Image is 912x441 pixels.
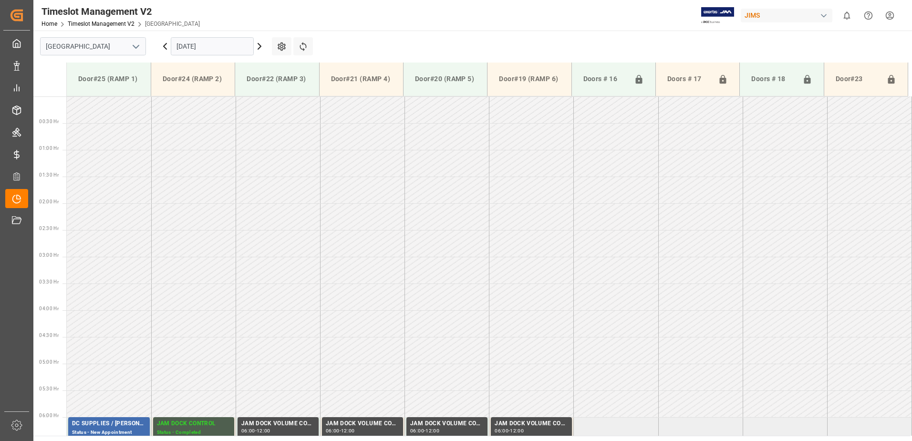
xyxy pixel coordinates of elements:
span: 02:00 Hr [39,199,59,204]
div: Door#20 (RAMP 5) [411,70,479,88]
div: Timeslot Management V2 [41,4,200,19]
button: open menu [128,39,143,54]
span: 04:00 Hr [39,306,59,311]
div: JAM DOCK CONTROL [157,419,230,429]
div: Doors # 17 [663,70,714,88]
span: 01:30 Hr [39,172,59,178]
div: JAM DOCK VOLUME CONTROL [410,419,484,429]
button: Help Center [858,5,879,26]
div: 06:00 [241,429,255,433]
span: 03:30 Hr [39,279,59,284]
div: 12:00 [257,429,270,433]
div: Door#23 [832,70,882,88]
span: 03:00 Hr [39,252,59,258]
div: - [508,429,510,433]
div: JAM DOCK VOLUME CONTROL [241,419,315,429]
div: JAM DOCK VOLUME CONTROL [495,419,568,429]
div: Door#19 (RAMP 6) [495,70,563,88]
span: 04:30 Hr [39,333,59,338]
span: 05:00 Hr [39,359,59,365]
div: JIMS [741,9,832,22]
button: JIMS [741,6,836,24]
div: Doors # 16 [580,70,630,88]
input: DD.MM.YYYY [171,37,254,55]
div: Door#25 (RAMP 1) [74,70,143,88]
div: JAM DOCK VOLUME CONTROL [326,419,399,429]
span: 02:30 Hr [39,226,59,231]
div: Door#22 (RAMP 3) [243,70,311,88]
span: 06:00 Hr [39,413,59,418]
div: 12:00 [341,429,355,433]
button: show 0 new notifications [836,5,858,26]
a: Home [41,21,57,27]
div: 12:00 [425,429,439,433]
span: 00:30 Hr [39,119,59,124]
div: Status - New Appointment [72,429,146,437]
div: Door#21 (RAMP 4) [327,70,395,88]
div: DC SUPPLIES / [PERSON_NAME] [72,419,146,429]
div: Door#24 (RAMP 2) [159,70,227,88]
div: 06:00 [410,429,424,433]
div: 06:00 [326,429,340,433]
div: - [340,429,341,433]
div: Doors # 18 [747,70,798,88]
div: Status - Completed [157,429,230,437]
span: 01:00 Hr [39,146,59,151]
div: 06:00 [495,429,508,433]
input: Type to search/select [40,37,146,55]
div: - [255,429,257,433]
span: 05:30 Hr [39,386,59,391]
img: Exertis%20JAM%20-%20Email%20Logo.jpg_1722504956.jpg [701,7,734,24]
div: - [424,429,425,433]
a: Timeslot Management V2 [68,21,135,27]
div: 12:00 [510,429,524,433]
